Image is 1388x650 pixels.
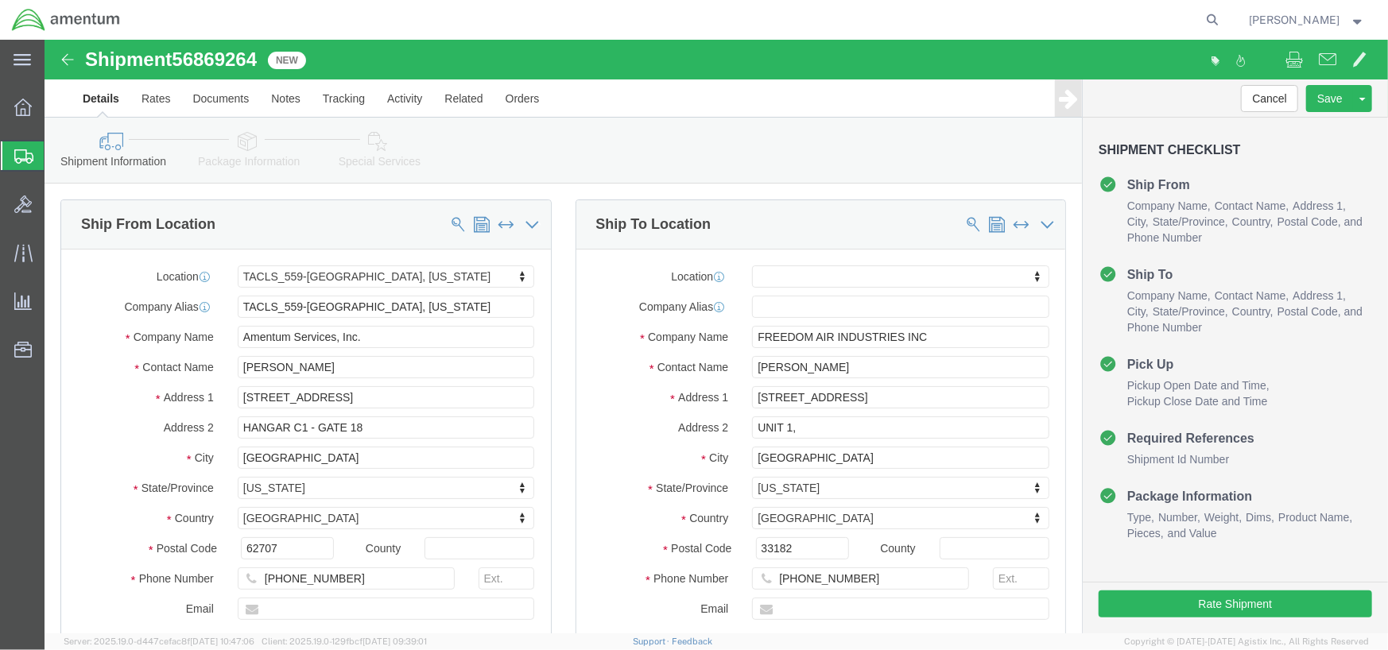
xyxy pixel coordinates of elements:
span: Antil Smith [1250,11,1340,29]
a: Support [633,636,673,646]
iframe: FS Legacy Container [45,40,1388,633]
span: Server: 2025.19.0-d447cefac8f [64,636,254,646]
button: [PERSON_NAME] [1249,10,1367,29]
span: Copyright © [DATE]-[DATE] Agistix Inc., All Rights Reserved [1124,635,1369,648]
span: [DATE] 10:47:06 [190,636,254,646]
span: Client: 2025.19.0-129fbcf [262,636,427,646]
span: [DATE] 09:39:01 [363,636,427,646]
img: logo [11,8,121,32]
a: Feedback [672,636,712,646]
